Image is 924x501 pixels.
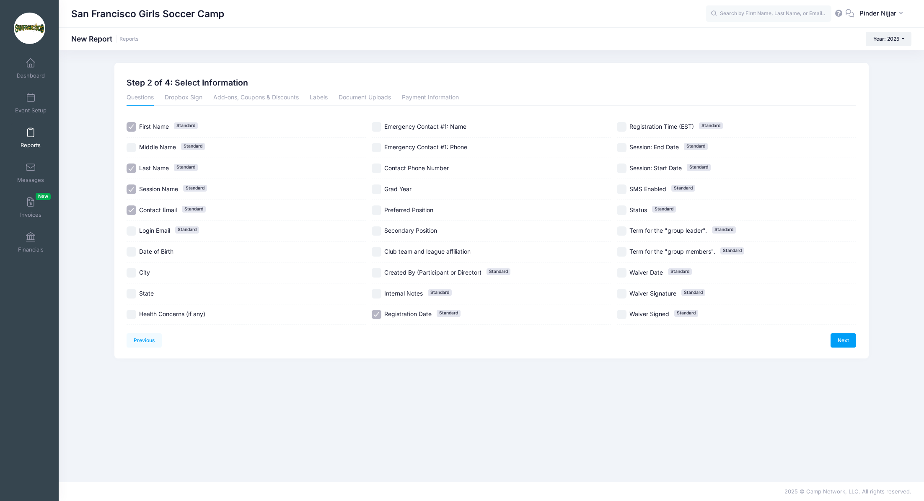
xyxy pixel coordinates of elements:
input: First NameStandard [127,122,136,132]
span: Middle Name [139,143,176,151]
span: Emergency Contact #1: Phone [384,143,467,151]
a: Reports [11,123,51,153]
span: Session Name [139,185,178,192]
span: Session: End Date [629,143,679,151]
span: Standard [684,143,708,150]
input: Session: End DateStandard [617,143,626,153]
input: Health Concerns (if any) [127,310,136,319]
input: Session: Start DateStandard [617,164,626,173]
a: Reports [119,36,139,42]
span: Standard [174,122,198,129]
input: SMS EnabledStandard [617,184,626,194]
span: Standard [181,143,205,150]
span: Status [629,206,647,213]
span: Standard [183,185,207,192]
input: Login EmailStandard [127,226,136,236]
input: Emergency Contact #1: Phone [372,143,381,153]
input: Contact EmailStandard [127,205,136,215]
input: Date of Birth [127,247,136,257]
a: Previous [127,333,162,348]
input: StatusStandard [617,205,626,215]
input: Registration DateStandard [372,310,381,319]
input: Created By (Participant or Director)Standard [372,268,381,278]
a: Document Uploads [339,91,391,106]
input: Search by First Name, Last Name, or Email... [706,5,831,22]
span: Dashboard [17,72,45,79]
span: Date of Birth [139,248,173,255]
span: New [36,193,51,200]
span: Standard [699,122,723,129]
input: Middle NameStandard [127,143,136,153]
input: Waiver SignatureStandard [617,289,626,299]
input: Session NameStandard [127,184,136,194]
h1: San Francisco Girls Soccer Camp [71,4,224,23]
input: Emergency Contact #1: Name [372,122,381,132]
span: Preferred Position [384,206,433,213]
span: Standard [175,226,199,233]
span: Standard [720,247,744,254]
a: Messages [11,158,51,187]
span: Messages [17,177,44,184]
input: Term for the "group members".Standard [617,247,626,257]
span: Year: 2025 [873,36,899,42]
span: Term for the "group leader". [629,227,707,234]
span: Session: Start Date [629,164,682,171]
span: Standard [681,289,705,296]
span: Registration Time (EST) [629,123,694,130]
a: Payment Information [402,91,459,106]
a: Dashboard [11,54,51,83]
span: Standard [437,310,461,317]
span: City [139,269,150,276]
span: Standard [687,164,711,171]
span: Grad Year [384,185,412,192]
span: Contact Email [139,206,177,213]
a: InvoicesNew [11,193,51,222]
span: Standard [668,268,692,275]
span: Standard [712,226,736,233]
h2: Step 2 of 4: Select Information [127,78,248,88]
span: Pinder Nijjar [859,9,896,18]
input: City [127,268,136,278]
button: Year: 2025 [866,32,911,46]
span: Login Email [139,227,170,234]
span: 2025 © Camp Network, LLC. All rights reserved. [784,488,911,495]
input: Preferred Position [372,205,381,215]
input: Waiver DateStandard [617,268,626,278]
input: Term for the "group leader".Standard [617,226,626,236]
button: Pinder Nijjar [854,4,911,23]
a: Add-ons, Coupons & Discounts [213,91,299,106]
img: San Francisco Girls Soccer Camp [14,13,45,44]
a: Next [831,333,857,348]
span: Reports [21,142,41,149]
span: Standard [652,206,676,213]
span: Standard [428,289,452,296]
span: Health Concerns (if any) [139,310,205,317]
span: Last Name [139,164,169,171]
span: Standard [182,206,206,213]
span: Contact Phone Number [384,164,449,171]
input: Waiver SignedStandard [617,310,626,319]
span: Waiver Signature [629,290,676,297]
a: Event Setup [11,88,51,118]
span: Standard [174,164,198,171]
input: Grad Year [372,184,381,194]
h1: New Report [71,34,139,43]
span: Emergency Contact #1: Name [384,123,466,130]
span: First Name [139,123,169,130]
a: Labels [310,91,328,106]
span: Invoices [20,211,41,218]
input: State [127,289,136,299]
span: Registration Date [384,310,432,317]
span: Term for the "group members". [629,248,715,255]
span: Waiver Signed [629,310,669,317]
span: Standard [487,268,510,275]
span: Waiver Date [629,269,663,276]
a: Questions [127,91,154,106]
a: Dropbox Sign [165,91,202,106]
input: Internal NotesStandard [372,289,381,299]
span: Created By (Participant or Director) [384,269,481,276]
span: Club team and league affiliation [384,248,471,255]
span: Standard [674,310,698,317]
input: Registration Time (EST)Standard [617,122,626,132]
input: Last NameStandard [127,164,136,173]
